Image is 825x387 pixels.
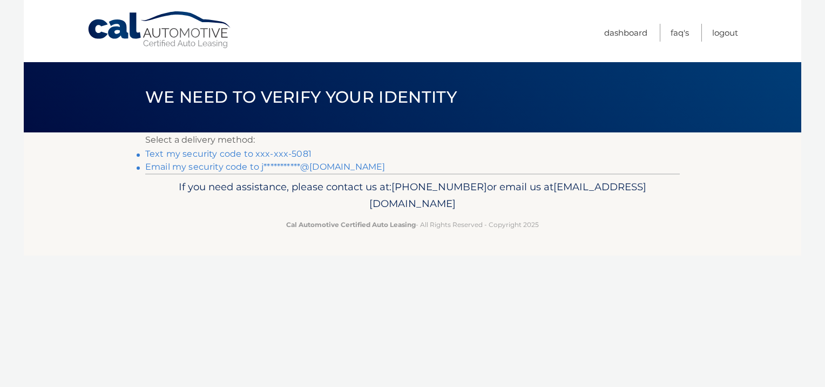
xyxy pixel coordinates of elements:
span: We need to verify your identity [145,87,457,107]
a: Text my security code to xxx-xxx-5081 [145,149,312,159]
a: Logout [712,24,738,42]
a: FAQ's [671,24,689,42]
p: Select a delivery method: [145,132,680,148]
strong: Cal Automotive Certified Auto Leasing [286,221,416,229]
p: If you need assistance, please contact us at: or email us at [152,178,673,213]
p: - All Rights Reserved - Copyright 2025 [152,219,673,230]
span: [PHONE_NUMBER] [391,181,487,193]
a: Cal Automotive [87,11,233,49]
a: Dashboard [604,24,647,42]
